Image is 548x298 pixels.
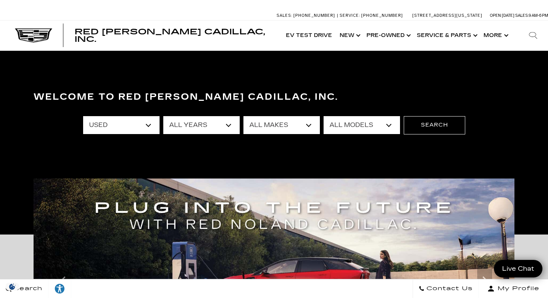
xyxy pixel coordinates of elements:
select: Filter by type [83,116,160,134]
a: Pre-Owned [363,21,413,50]
a: Service & Parts [413,21,480,50]
a: Red [PERSON_NAME] Cadillac, Inc. [75,28,275,43]
span: [PHONE_NUMBER] [361,13,403,18]
img: Cadillac Dark Logo with Cadillac White Text [15,28,52,43]
span: My Profile [495,283,539,294]
a: [STREET_ADDRESS][US_STATE] [412,13,482,18]
select: Filter by make [243,116,320,134]
a: Sales: [PHONE_NUMBER] [277,13,337,18]
button: Open user profile menu [479,279,548,298]
a: Service: [PHONE_NUMBER] [337,13,405,18]
select: Filter by year [163,116,240,134]
h3: Welcome to Red [PERSON_NAME] Cadillac, Inc. [34,90,514,105]
button: More [480,21,511,50]
span: Red [PERSON_NAME] Cadillac, Inc. [75,27,265,44]
button: Search [404,116,465,134]
div: Explore your accessibility options [48,283,71,294]
div: Search [518,21,548,50]
select: Filter by model [324,116,400,134]
a: Accessible Carousel [39,122,40,123]
div: Previous [56,269,71,291]
a: EV Test Drive [282,21,336,50]
span: Live Chat [498,264,538,273]
span: Search [12,283,42,294]
div: Next [477,269,492,291]
span: Sales: [515,13,529,18]
span: 9 AM-6 PM [529,13,548,18]
a: Live Chat [494,260,542,277]
span: [PHONE_NUMBER] [293,13,335,18]
span: Sales: [277,13,292,18]
span: Open [DATE] [490,13,514,18]
a: Contact Us [413,279,479,298]
section: Click to Open Cookie Consent Modal [4,283,21,291]
span: Service: [340,13,360,18]
img: Opt-Out Icon [4,283,21,291]
span: Contact Us [425,283,473,294]
a: New [336,21,363,50]
a: Explore your accessibility options [48,279,71,298]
